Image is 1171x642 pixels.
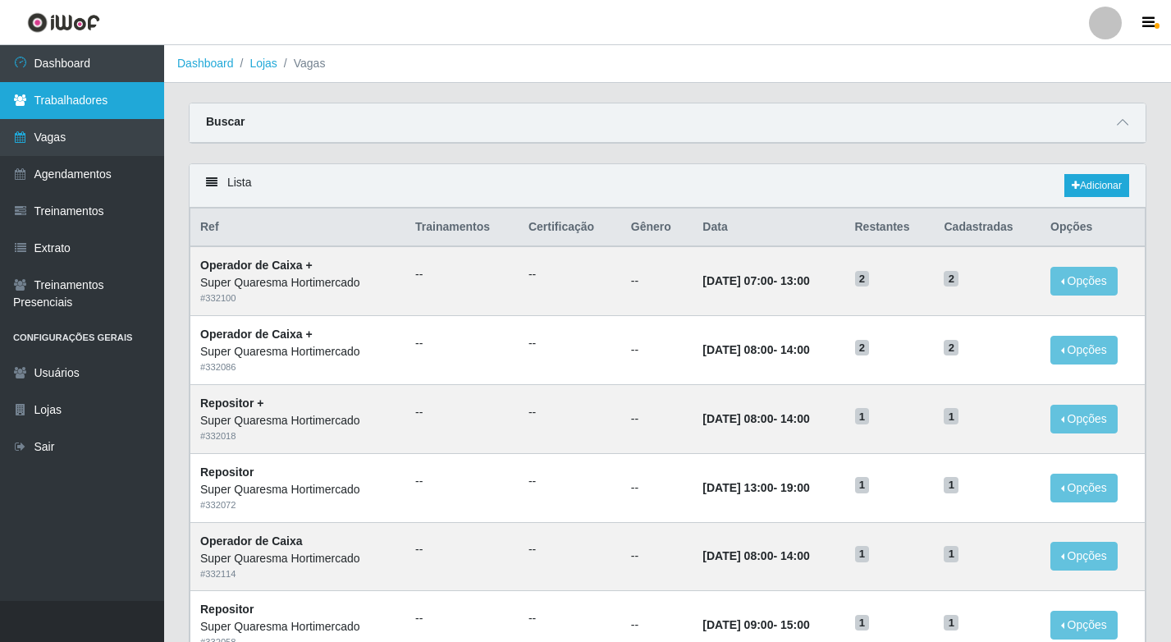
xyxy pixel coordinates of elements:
time: 14:00 [780,343,810,356]
time: [DATE] 09:00 [702,618,773,631]
td: -- [621,522,693,591]
td: -- [621,316,693,385]
time: 19:00 [780,481,810,494]
strong: Operador de Caixa [200,534,303,548]
span: 1 [855,546,870,562]
th: Gênero [621,209,693,247]
th: Certificação [519,209,621,247]
strong: Repositor + [200,397,263,410]
button: Opções [1050,542,1118,571]
ul: -- [528,541,611,558]
ul: -- [528,266,611,283]
ul: -- [415,335,509,352]
strong: - [702,412,809,425]
div: Super Quaresma Hortimercado [200,550,396,567]
strong: - [702,274,809,287]
strong: Repositor [200,603,254,616]
div: Super Quaresma Hortimercado [200,343,396,360]
span: 1 [944,408,958,424]
time: [DATE] 08:00 [702,549,773,562]
div: # 332018 [200,429,396,443]
ul: -- [528,335,611,352]
strong: Operador de Caixa + [200,328,313,341]
button: Opções [1050,336,1118,365]
strong: - [702,618,809,631]
button: Opções [1050,267,1118,296]
a: Lojas [249,57,277,70]
button: Opções [1050,405,1118,433]
ul: -- [415,541,509,558]
strong: - [702,343,809,356]
th: Restantes [845,209,935,247]
div: # 332114 [200,567,396,581]
strong: - [702,481,809,494]
span: 1 [855,615,870,631]
strong: Operador de Caixa + [200,259,313,272]
time: [DATE] 08:00 [702,412,773,425]
time: [DATE] 13:00 [702,481,773,494]
time: 14:00 [780,549,810,562]
th: Trainamentos [405,209,519,247]
ul: -- [528,473,611,490]
ul: -- [415,473,509,490]
time: [DATE] 07:00 [702,274,773,287]
span: 1 [944,477,958,493]
li: Vagas [277,55,326,72]
span: 2 [855,340,870,356]
ul: -- [415,404,509,421]
ul: -- [415,610,509,627]
time: 14:00 [780,412,810,425]
span: 1 [944,546,958,562]
span: 1 [855,477,870,493]
time: [DATE] 08:00 [702,343,773,356]
div: Super Quaresma Hortimercado [200,481,396,498]
td: -- [621,384,693,453]
div: Super Quaresma Hortimercado [200,274,396,291]
td: -- [621,453,693,522]
div: # 332072 [200,498,396,512]
nav: breadcrumb [164,45,1171,83]
div: # 332086 [200,360,396,374]
td: -- [621,246,693,315]
span: 2 [944,340,958,356]
strong: - [702,549,809,562]
th: Cadastradas [934,209,1041,247]
div: # 332100 [200,291,396,305]
time: 13:00 [780,274,810,287]
div: Lista [190,164,1146,208]
span: 2 [944,271,958,287]
a: Dashboard [177,57,234,70]
span: 2 [855,271,870,287]
button: Opções [1050,474,1118,502]
div: Super Quaresma Hortimercado [200,412,396,429]
ul: -- [528,404,611,421]
a: Adicionar [1064,174,1129,197]
th: Data [693,209,844,247]
th: Opções [1041,209,1146,247]
strong: Repositor [200,465,254,479]
span: 1 [944,615,958,631]
strong: Buscar [206,115,245,128]
button: Opções [1050,611,1118,640]
time: 15:00 [780,618,810,631]
ul: -- [528,610,611,627]
th: Ref [190,209,406,247]
div: Super Quaresma Hortimercado [200,618,396,635]
img: CoreUI Logo [27,12,100,33]
ul: -- [415,266,509,283]
span: 1 [855,408,870,424]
